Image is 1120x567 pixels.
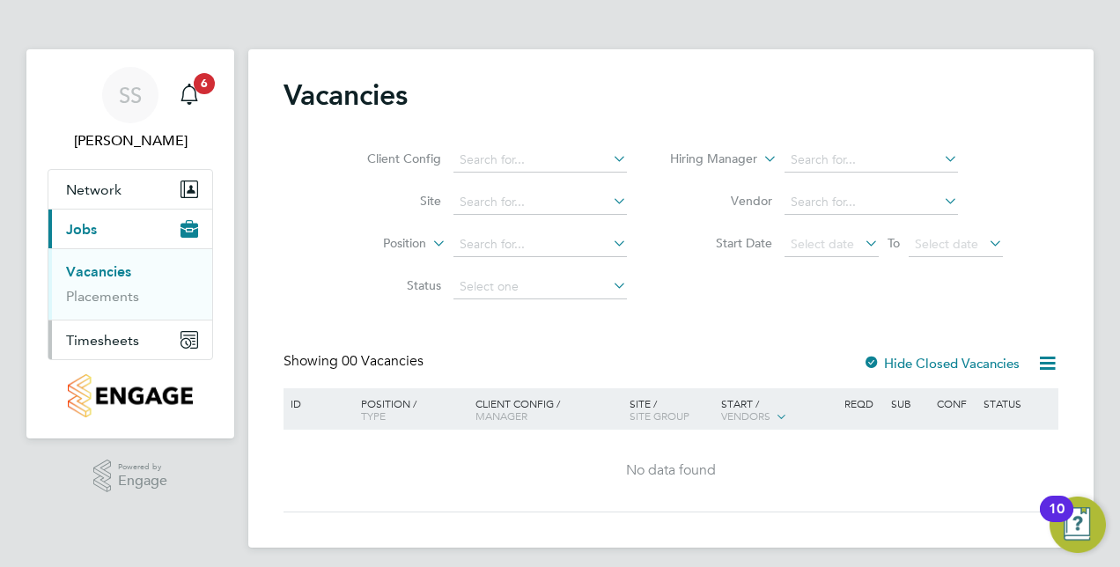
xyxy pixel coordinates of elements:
[284,77,408,113] h2: Vacancies
[475,409,527,423] span: Manager
[342,352,424,370] span: 00 Vacancies
[625,388,718,431] div: Site /
[656,151,757,168] label: Hiring Manager
[887,388,932,418] div: Sub
[785,190,958,215] input: Search for...
[979,388,1056,418] div: Status
[118,474,167,489] span: Engage
[93,460,168,493] a: Powered byEngage
[325,235,426,253] label: Position
[1049,509,1065,532] div: 10
[453,190,627,215] input: Search for...
[791,236,854,252] span: Select date
[48,130,213,151] span: Scott Savage
[785,148,958,173] input: Search for...
[340,151,441,166] label: Client Config
[882,232,905,254] span: To
[915,236,978,252] span: Select date
[863,355,1020,372] label: Hide Closed Vacancies
[671,193,772,209] label: Vendor
[48,248,212,320] div: Jobs
[471,388,625,431] div: Client Config /
[48,67,213,151] a: SS[PERSON_NAME]
[119,84,142,107] span: SS
[671,235,772,251] label: Start Date
[630,409,689,423] span: Site Group
[48,374,213,417] a: Go to home page
[66,288,139,305] a: Placements
[721,409,770,423] span: Vendors
[286,461,1056,480] div: No data found
[194,73,215,94] span: 6
[172,67,207,123] a: 6
[286,388,348,418] div: ID
[284,352,427,371] div: Showing
[1050,497,1106,553] button: Open Resource Center, 10 new notifications
[48,210,212,248] button: Jobs
[48,320,212,359] button: Timesheets
[66,332,139,349] span: Timesheets
[66,263,131,280] a: Vacancies
[340,277,441,293] label: Status
[453,148,627,173] input: Search for...
[26,49,234,438] nav: Main navigation
[453,275,627,299] input: Select one
[932,388,978,418] div: Conf
[66,181,122,198] span: Network
[840,388,886,418] div: Reqd
[361,409,386,423] span: Type
[66,221,97,238] span: Jobs
[68,374,192,417] img: countryside-properties-logo-retina.png
[453,232,627,257] input: Search for...
[348,388,471,431] div: Position /
[717,388,840,432] div: Start /
[48,170,212,209] button: Network
[340,193,441,209] label: Site
[118,460,167,475] span: Powered by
